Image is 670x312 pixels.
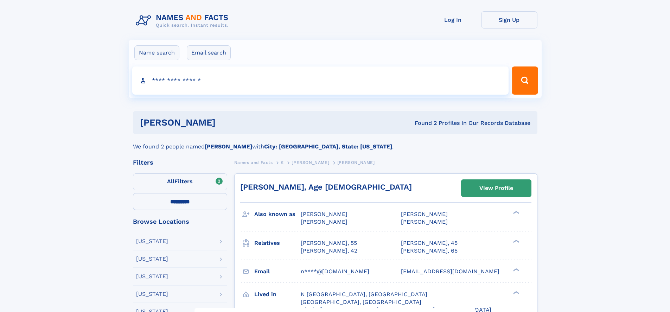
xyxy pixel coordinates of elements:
[511,290,520,295] div: ❯
[281,160,284,165] span: K
[136,238,168,244] div: [US_STATE]
[136,274,168,279] div: [US_STATE]
[481,11,537,28] a: Sign Up
[136,291,168,297] div: [US_STATE]
[264,143,392,150] b: City: [GEOGRAPHIC_DATA], State: [US_STATE]
[292,160,329,165] span: [PERSON_NAME]
[254,237,301,249] h3: Relatives
[281,158,284,167] a: K
[134,45,179,60] label: Name search
[133,134,537,151] div: We found 2 people named with .
[234,158,273,167] a: Names and Facts
[301,218,347,225] span: [PERSON_NAME]
[512,66,538,95] button: Search Button
[167,178,174,185] span: All
[511,239,520,243] div: ❯
[425,11,481,28] a: Log In
[240,183,412,191] a: [PERSON_NAME], Age [DEMOGRAPHIC_DATA]
[401,239,458,247] a: [PERSON_NAME], 45
[301,299,421,305] span: [GEOGRAPHIC_DATA], [GEOGRAPHIC_DATA]
[301,239,357,247] a: [PERSON_NAME], 55
[205,143,252,150] b: [PERSON_NAME]
[511,267,520,272] div: ❯
[315,119,530,127] div: Found 2 Profiles In Our Records Database
[511,210,520,215] div: ❯
[254,208,301,220] h3: Also known as
[401,268,499,275] span: [EMAIL_ADDRESS][DOMAIN_NAME]
[479,180,513,196] div: View Profile
[187,45,231,60] label: Email search
[401,218,448,225] span: [PERSON_NAME]
[133,159,227,166] div: Filters
[301,291,427,298] span: N [GEOGRAPHIC_DATA], [GEOGRAPHIC_DATA]
[132,66,509,95] input: search input
[461,180,531,197] a: View Profile
[133,11,234,30] img: Logo Names and Facts
[133,173,227,190] label: Filters
[254,288,301,300] h3: Lived in
[401,247,458,255] a: [PERSON_NAME], 65
[254,266,301,278] h3: Email
[337,160,375,165] span: [PERSON_NAME]
[136,256,168,262] div: [US_STATE]
[301,211,347,217] span: [PERSON_NAME]
[401,211,448,217] span: [PERSON_NAME]
[140,118,315,127] h1: [PERSON_NAME]
[133,218,227,225] div: Browse Locations
[292,158,329,167] a: [PERSON_NAME]
[301,247,357,255] a: [PERSON_NAME], 42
